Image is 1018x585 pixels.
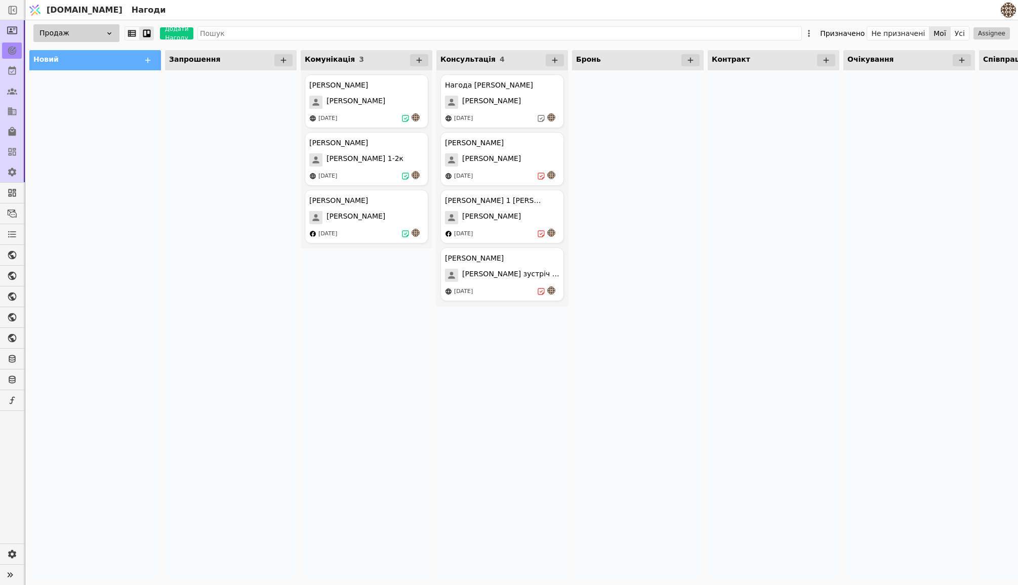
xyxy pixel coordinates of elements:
[309,173,316,180] img: online-store.svg
[327,211,385,224] span: [PERSON_NAME]
[929,26,951,40] button: Мої
[500,55,505,63] span: 4
[440,247,564,301] div: [PERSON_NAME][PERSON_NAME] зустріч 13.08[DATE]an
[454,230,473,238] div: [DATE]
[547,286,555,295] img: an
[445,230,452,237] img: facebook.svg
[25,1,128,20] a: [DOMAIN_NAME]
[454,287,473,296] div: [DATE]
[454,172,473,181] div: [DATE]
[1001,3,1016,18] img: 4183bec8f641d0a1985368f79f6ed469
[318,230,337,238] div: [DATE]
[169,55,220,63] span: Запрошення
[318,114,337,123] div: [DATE]
[305,55,355,63] span: Комунікація
[327,96,385,109] span: [PERSON_NAME]
[440,190,564,243] div: [PERSON_NAME] 1 [PERSON_NAME][PERSON_NAME][DATE]an
[462,153,521,166] span: [PERSON_NAME]
[359,55,364,63] span: 3
[440,132,564,186] div: [PERSON_NAME][PERSON_NAME][DATE]an
[305,190,428,243] div: [PERSON_NAME][PERSON_NAME][DATE]an
[445,253,504,264] div: [PERSON_NAME]
[440,74,564,128] div: Нагода [PERSON_NAME][PERSON_NAME][DATE]an
[305,74,428,128] div: [PERSON_NAME][PERSON_NAME][DATE]an
[309,138,368,148] div: [PERSON_NAME]
[576,55,601,63] span: Бронь
[547,171,555,179] img: an
[847,55,894,63] span: Очікування
[309,230,316,237] img: facebook.svg
[867,26,929,40] button: Не призначені
[547,113,555,121] img: an
[445,173,452,180] img: online-store.svg
[462,269,559,282] span: [PERSON_NAME] зустріч 13.08
[305,132,428,186] div: [PERSON_NAME][PERSON_NAME] 1-2к[DATE]an
[454,114,473,123] div: [DATE]
[547,229,555,237] img: an
[327,153,403,166] span: [PERSON_NAME] 1-2к
[712,55,750,63] span: Контракт
[309,115,316,122] img: online-store.svg
[462,211,521,224] span: [PERSON_NAME]
[197,26,802,40] input: Пошук
[951,26,969,40] button: Усі
[462,96,521,109] span: [PERSON_NAME]
[440,55,496,63] span: Консультація
[412,113,420,121] img: an
[33,55,59,63] span: Новий
[445,195,541,206] div: [PERSON_NAME] 1 [PERSON_NAME]
[27,1,43,20] img: Logo
[445,80,533,91] div: Нагода [PERSON_NAME]
[309,80,368,91] div: [PERSON_NAME]
[309,195,368,206] div: [PERSON_NAME]
[33,24,119,42] div: Продаж
[820,26,865,40] div: Призначено
[128,4,166,16] h2: Нагоди
[445,138,504,148] div: [PERSON_NAME]
[445,115,452,122] img: online-store.svg
[412,171,420,179] img: an
[154,27,193,39] a: Додати Нагоду
[412,229,420,237] img: an
[973,27,1010,39] button: Assignee
[318,172,337,181] div: [DATE]
[160,27,193,39] button: Додати Нагоду
[47,4,123,16] span: [DOMAIN_NAME]
[445,288,452,295] img: online-store.svg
